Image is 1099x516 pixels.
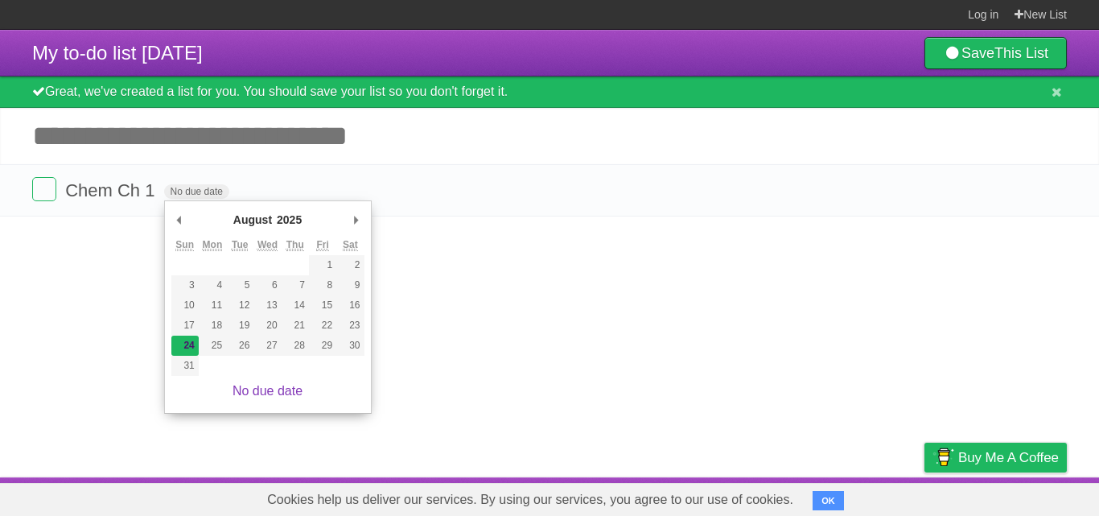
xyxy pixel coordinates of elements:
[932,444,954,471] img: Buy me a coffee
[343,239,358,251] abbr: Saturday
[32,177,56,201] label: Done
[994,45,1048,61] b: This List
[286,239,304,251] abbr: Thursday
[336,275,364,295] button: 9
[764,481,829,512] a: Developers
[282,336,309,356] button: 28
[336,316,364,336] button: 23
[203,239,223,251] abbr: Monday
[199,275,226,295] button: 4
[199,316,226,336] button: 18
[309,336,336,356] button: 29
[336,336,364,356] button: 30
[253,275,281,295] button: 6
[199,336,226,356] button: 25
[316,239,328,251] abbr: Friday
[282,316,309,336] button: 21
[175,239,194,251] abbr: Sunday
[924,443,1067,473] a: Buy me a coffee
[965,481,1067,512] a: Suggest a feature
[226,295,253,316] button: 12
[849,481,884,512] a: Terms
[226,275,253,295] button: 5
[253,295,281,316] button: 13
[232,239,248,251] abbr: Tuesday
[282,295,309,316] button: 14
[32,42,203,64] span: My to-do list [DATE]
[257,239,278,251] abbr: Wednesday
[253,336,281,356] button: 27
[309,275,336,295] button: 8
[65,180,158,200] span: Chem Ch 1
[231,208,274,232] div: August
[199,295,226,316] button: 11
[251,484,809,516] span: Cookies help us deliver our services. By using our services, you agree to our use of cookies.
[309,316,336,336] button: 22
[813,491,844,510] button: OK
[282,275,309,295] button: 7
[171,356,199,376] button: 31
[171,336,199,356] button: 24
[336,295,364,316] button: 16
[253,316,281,336] button: 20
[233,384,303,398] a: No due date
[164,184,229,199] span: No due date
[171,208,187,232] button: Previous Month
[226,316,253,336] button: 19
[710,481,744,512] a: About
[336,255,364,275] button: 2
[171,275,199,295] button: 3
[171,316,199,336] button: 17
[171,295,199,316] button: 10
[274,208,304,232] div: 2025
[226,336,253,356] button: 26
[958,444,1059,472] span: Buy me a coffee
[903,481,945,512] a: Privacy
[309,295,336,316] button: 15
[924,37,1067,69] a: SaveThis List
[309,255,336,275] button: 1
[348,208,364,232] button: Next Month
